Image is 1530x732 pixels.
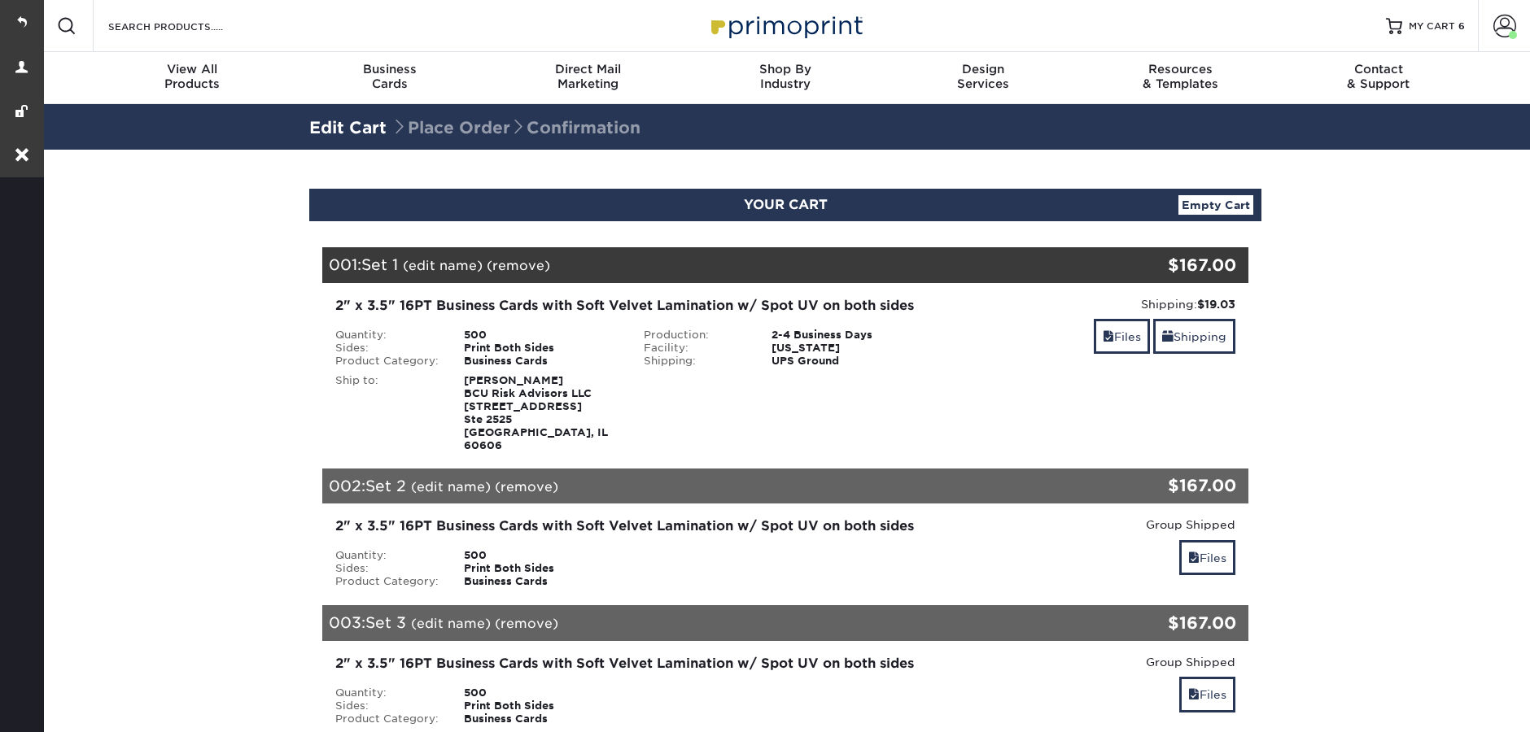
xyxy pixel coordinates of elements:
span: MY CART [1409,20,1455,33]
a: (remove) [495,616,558,631]
div: Print Both Sides [452,342,632,355]
a: (edit name) [403,258,483,273]
a: Files [1094,319,1150,354]
div: Marketing [489,62,687,91]
span: Business [291,62,489,76]
div: 002: [322,468,1094,504]
div: 2" x 3.5" 16PT Business Cards with Soft Velvet Lamination w/ Spot UV on both sides [335,516,927,536]
a: DesignServices [884,52,1082,104]
div: 003: [322,605,1094,641]
a: Files [1179,540,1235,575]
div: & Templates [1082,62,1279,91]
div: Group Shipped [951,654,1235,670]
div: Business Cards [452,355,632,368]
div: UPS Ground [759,355,939,368]
a: Files [1179,677,1235,712]
div: $167.00 [1094,253,1236,277]
span: Set 3 [365,613,406,631]
div: Services [884,62,1082,91]
a: Edit Cart [309,118,387,137]
a: Resources& Templates [1082,52,1279,104]
div: Quantity: [323,329,452,342]
div: Group Shipped [951,516,1235,533]
div: Product Category: [323,712,452,725]
div: Business Cards [452,712,632,725]
span: YOUR CART [744,197,828,212]
div: Print Both Sides [452,699,632,712]
div: Facility: [632,342,760,355]
a: (edit name) [411,616,491,631]
span: Contact [1279,62,1477,76]
span: Shop By [687,62,885,76]
a: Shipping [1153,319,1235,354]
a: BusinessCards [291,52,489,104]
strong: $19.03 [1197,298,1235,311]
span: Resources [1082,62,1279,76]
a: Contact& Support [1279,52,1477,104]
div: $167.00 [1094,611,1236,635]
div: Product Category: [323,355,452,368]
div: Cards [291,62,489,91]
img: Primoprint [704,8,867,43]
div: Ship to: [323,374,452,452]
a: Shop ByIndustry [687,52,885,104]
div: [US_STATE] [759,342,939,355]
div: Business Cards [452,575,632,588]
div: 500 [452,329,632,342]
div: Sides: [323,562,452,575]
div: 2" x 3.5" 16PT Business Cards with Soft Velvet Lamination w/ Spot UV on both sides [335,296,927,316]
div: Sides: [323,699,452,712]
span: Place Order Confirmation [391,118,640,137]
a: View AllProducts [94,52,291,104]
span: files [1188,551,1200,564]
div: 2-4 Business Days [759,329,939,342]
span: shipping [1162,330,1174,343]
div: Product Category: [323,575,452,588]
div: 500 [452,549,632,562]
span: Design [884,62,1082,76]
div: Production: [632,329,760,342]
span: Direct Mail [489,62,687,76]
div: 2" x 3.5" 16PT Business Cards with Soft Velvet Lamination w/ Spot UV on both sides [335,654,927,673]
a: (remove) [487,258,550,273]
span: 6 [1458,20,1465,32]
div: $167.00 [1094,473,1236,498]
span: Set 2 [365,477,406,495]
div: 500 [452,686,632,699]
div: 001: [322,247,1094,283]
div: Industry [687,62,885,91]
a: (edit name) [411,479,491,495]
span: files [1103,330,1114,343]
div: Sides: [323,342,452,355]
strong: [PERSON_NAME] BCU Risk Advisors LLC [STREET_ADDRESS] Ste 2525 [GEOGRAPHIC_DATA], IL 60606 [464,374,608,451]
span: View All [94,62,291,76]
div: Quantity: [323,686,452,699]
span: files [1188,688,1200,701]
div: & Support [1279,62,1477,91]
input: SEARCH PRODUCTS..... [107,16,265,36]
div: Shipping: [951,296,1235,312]
div: Quantity: [323,549,452,562]
a: Direct MailMarketing [489,52,687,104]
div: Products [94,62,291,91]
a: (remove) [495,479,558,495]
div: Shipping: [632,355,760,368]
a: Empty Cart [1178,195,1253,215]
div: Print Both Sides [452,562,632,575]
span: Set 1 [361,255,398,273]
